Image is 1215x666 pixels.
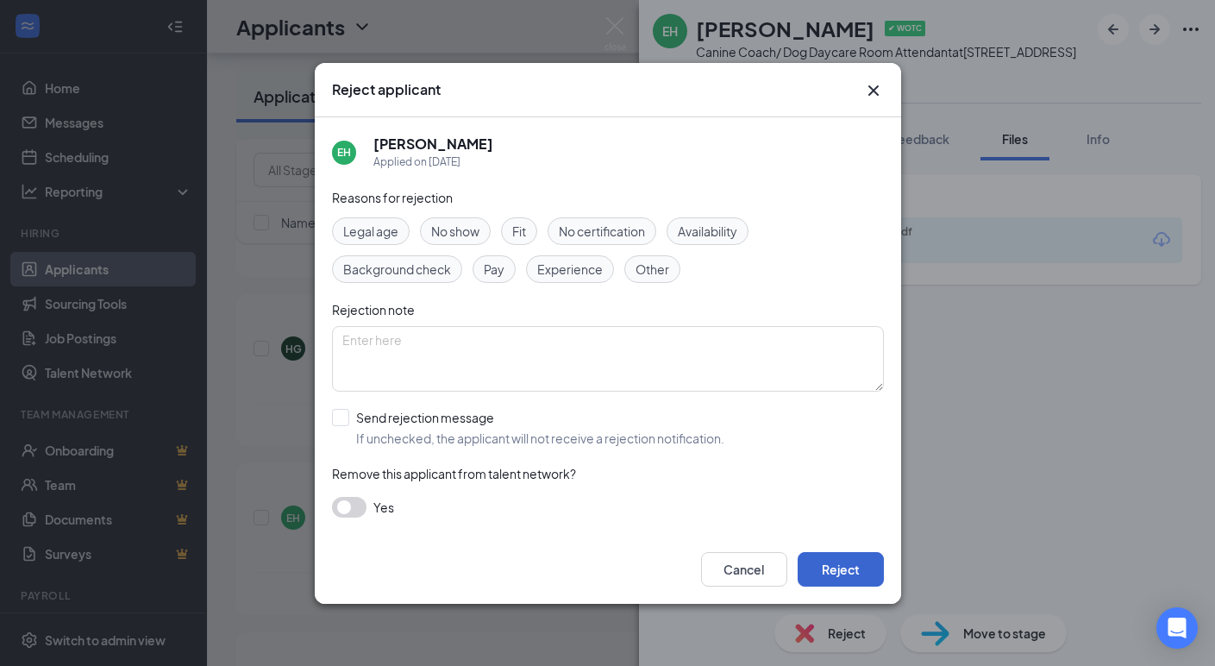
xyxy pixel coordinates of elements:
span: Remove this applicant from talent network? [332,466,576,481]
span: Experience [537,260,603,279]
span: No certification [559,222,645,241]
span: Other [636,260,669,279]
svg: Cross [863,80,884,101]
h5: [PERSON_NAME] [373,135,493,154]
span: Availability [678,222,737,241]
button: Close [863,80,884,101]
div: Applied on [DATE] [373,154,493,171]
span: Rejection note [332,302,415,317]
h3: Reject applicant [332,80,441,99]
div: Open Intercom Messenger [1156,607,1198,649]
div: EH [337,145,351,160]
button: Cancel [701,552,787,587]
button: Reject [798,552,884,587]
span: Pay [484,260,504,279]
span: Background check [343,260,451,279]
span: Fit [512,222,526,241]
span: Legal age [343,222,398,241]
span: No show [431,222,479,241]
span: Reasons for rejection [332,190,453,205]
span: Yes [373,497,394,518]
